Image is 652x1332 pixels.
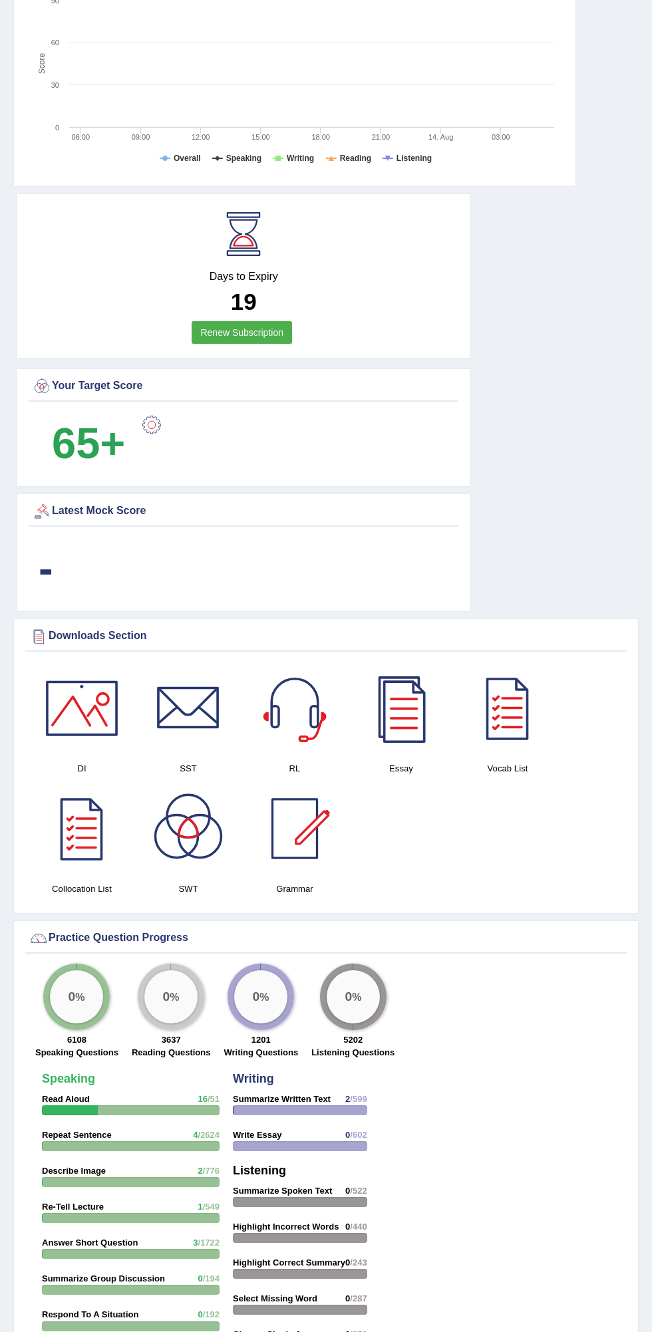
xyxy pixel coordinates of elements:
strong: Repeat Sentence [42,1130,112,1140]
h4: Essay [355,761,448,775]
h4: Days to Expiry [32,271,455,283]
tspan: 14. Aug [428,133,453,141]
div: % [234,970,287,1023]
tspan: Reading [340,154,371,163]
span: /2624 [198,1130,220,1140]
strong: 3637 [162,1035,181,1045]
strong: Answer Short Question [42,1238,138,1248]
big: 0 [163,989,170,1003]
span: 0 [345,1222,350,1232]
text: 21:00 [372,133,391,141]
h4: Grammar [248,882,341,896]
strong: Speaking [42,1072,95,1085]
big: 0 [345,989,352,1003]
span: /549 [203,1202,220,1212]
b: 19 [231,289,257,315]
h4: Collocation List [35,882,128,896]
strong: Describe Image [42,1166,106,1176]
text: 15:00 [251,133,270,141]
h4: DI [35,761,128,775]
div: % [50,970,103,1023]
strong: Summarize Written Text [233,1094,331,1104]
span: /440 [350,1222,367,1232]
div: Downloads Section [29,626,623,646]
span: /243 [350,1258,367,1267]
span: 0 [345,1293,350,1303]
div: Latest Mock Score [32,501,455,521]
span: /522 [350,1186,367,1196]
strong: Highlight Incorrect Words [233,1222,339,1232]
span: /51 [208,1094,220,1104]
big: 0 [69,989,76,1003]
label: Speaking Questions [35,1046,118,1059]
span: 1 [198,1202,203,1212]
h4: RL [248,761,341,775]
tspan: Overall [174,154,201,163]
label: Reading Questions [132,1046,210,1059]
strong: Re-Tell Lecture [42,1202,104,1212]
span: /1722 [198,1238,220,1248]
span: /287 [350,1293,367,1303]
span: /602 [350,1130,367,1140]
text: 0 [55,124,59,132]
tspan: Speaking [226,154,261,163]
h4: Vocab List [461,761,554,775]
span: /599 [350,1094,367,1104]
span: /776 [203,1166,220,1176]
span: /192 [203,1309,220,1319]
label: Listening Questions [311,1046,395,1059]
strong: Respond To A Situation [42,1309,138,1319]
span: 0 [345,1186,350,1196]
span: 0 [198,1309,203,1319]
text: 06:00 [72,133,90,141]
strong: Summarize Spoken Text [233,1186,332,1196]
h4: SST [142,761,235,775]
strong: Writing [233,1072,274,1085]
text: 09:00 [132,133,150,141]
span: 16 [198,1094,208,1104]
div: Practice Question Progress [29,928,623,948]
span: 2 [198,1166,203,1176]
text: 18:00 [311,133,330,141]
span: 4 [193,1130,198,1140]
a: Renew Subscription [192,321,292,344]
big: 0 [253,989,260,1003]
b: 65+ [52,419,125,467]
text: 12:00 [192,133,210,141]
strong: Summarize Group Discussion [42,1273,165,1283]
strong: 5202 [343,1035,363,1045]
tspan: Writing [287,154,314,163]
text: 03:00 [492,133,510,141]
strong: Listening [233,1164,286,1177]
span: 0 [198,1273,203,1283]
strong: 1201 [251,1035,271,1045]
strong: Select Missing Word [233,1293,317,1303]
text: 60 [51,39,59,47]
span: 3 [193,1238,198,1248]
text: 30 [51,81,59,89]
div: Your Target Score [32,376,455,396]
b: - [39,544,53,593]
tspan: Listening [397,154,432,163]
div: % [144,970,198,1023]
label: Writing Questions [224,1046,298,1059]
span: 2 [345,1094,350,1104]
span: 0 [345,1258,350,1267]
div: % [327,970,380,1023]
span: 0 [345,1130,350,1140]
h4: SWT [142,882,235,896]
strong: Highlight Correct Summary [233,1258,345,1267]
strong: 6108 [67,1035,86,1045]
tspan: Score [37,53,47,74]
strong: Read Aloud [42,1094,90,1104]
span: /194 [203,1273,220,1283]
strong: Write Essay [233,1130,281,1140]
